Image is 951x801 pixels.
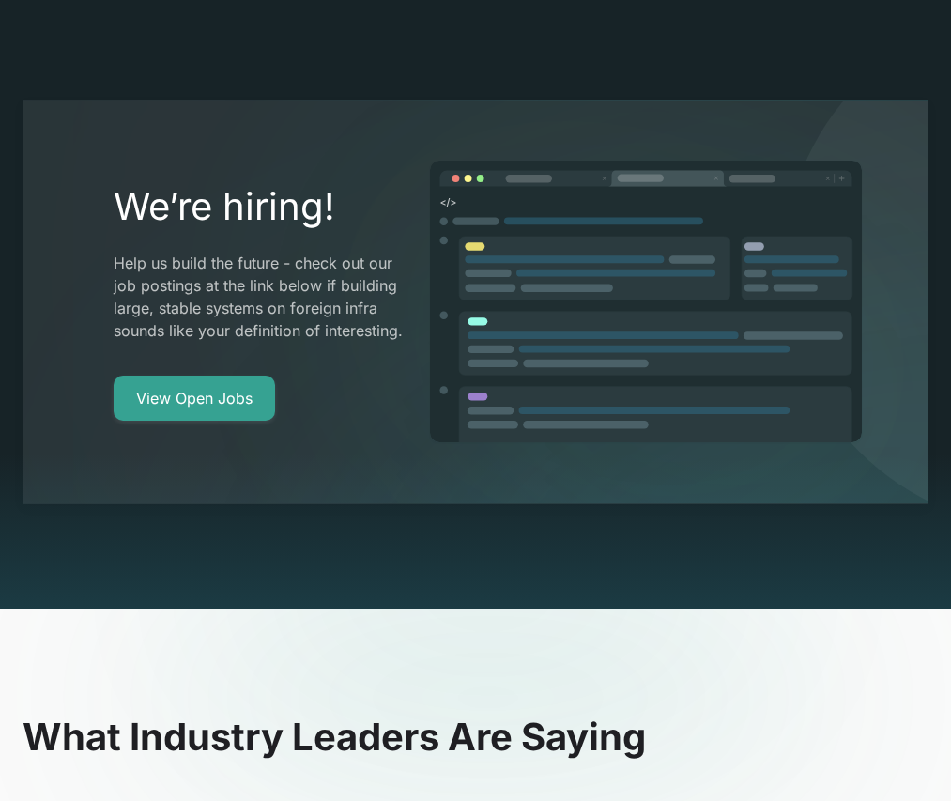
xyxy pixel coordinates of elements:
[857,711,951,801] iframe: Chat Widget
[114,184,403,229] h2: We’re hiring!
[23,715,928,760] h2: What Industry Leaders Are Saying
[114,252,403,342] p: Help us build the future - check out our job postings at the link below if building large, stable...
[114,376,275,421] a: View Open Jobs
[428,160,864,445] img: image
